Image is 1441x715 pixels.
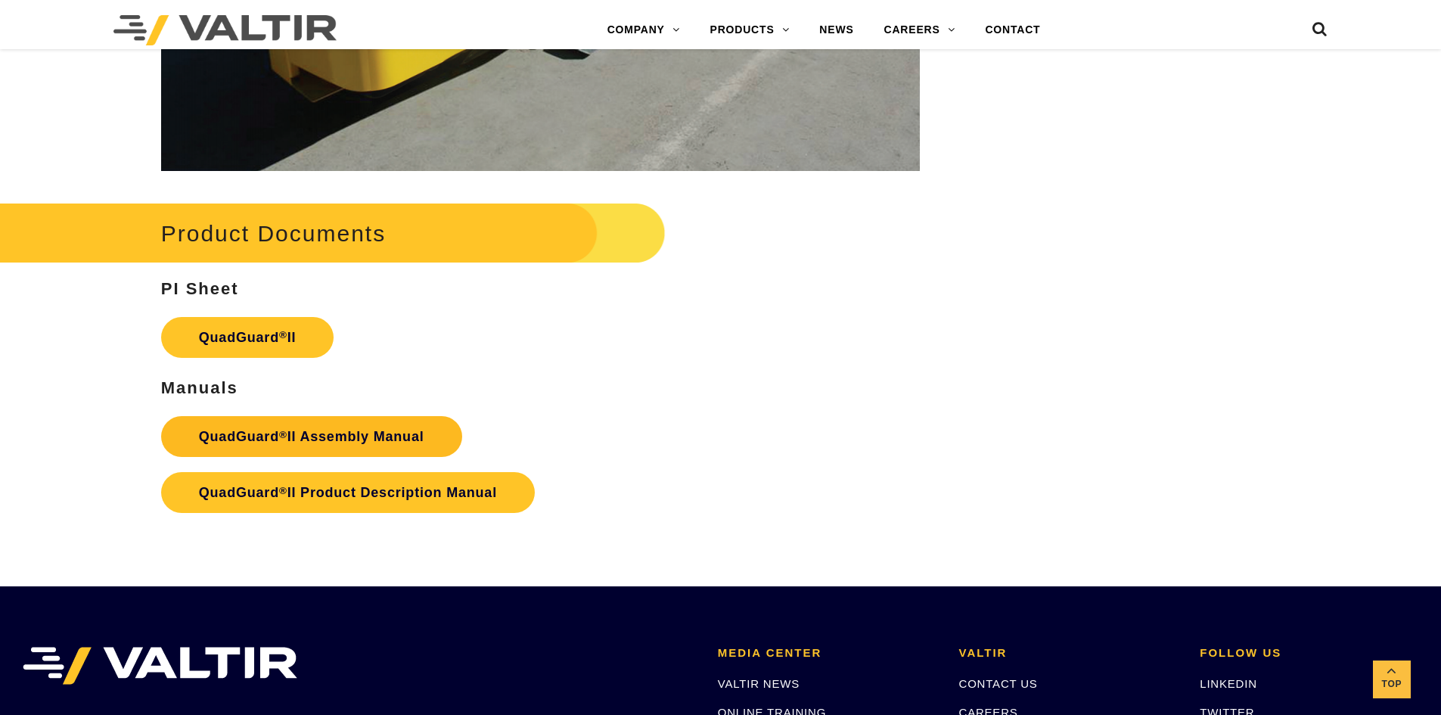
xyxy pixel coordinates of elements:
[1200,677,1257,690] a: LINKEDIN
[718,647,936,660] h2: MEDIA CENTER
[1200,647,1418,660] h2: FOLLOW US
[970,15,1055,45] a: CONTACT
[592,15,695,45] a: COMPANY
[161,279,239,298] strong: PI Sheet
[161,378,238,397] strong: Manuals
[1373,676,1411,693] span: Top
[718,677,800,690] a: VALTIR NEWS
[869,15,971,45] a: CAREERS
[161,317,334,358] a: QuadGuard®II
[199,429,424,444] strong: QuadGuard II Assembly Manual
[804,15,868,45] a: NEWS
[959,677,1038,690] a: CONTACT US
[279,485,287,496] sup: ®
[161,416,462,457] a: QuadGuard®II Assembly Manual
[695,15,805,45] a: PRODUCTS
[23,647,297,685] img: VALTIR
[279,429,287,440] sup: ®
[161,472,535,513] a: QuadGuard®II Product Description Manual
[279,329,287,340] sup: ®
[199,485,497,500] strong: QuadGuard II Product Description Manual
[113,15,337,45] img: Valtir
[959,647,1178,660] h2: VALTIR
[1373,661,1411,698] a: Top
